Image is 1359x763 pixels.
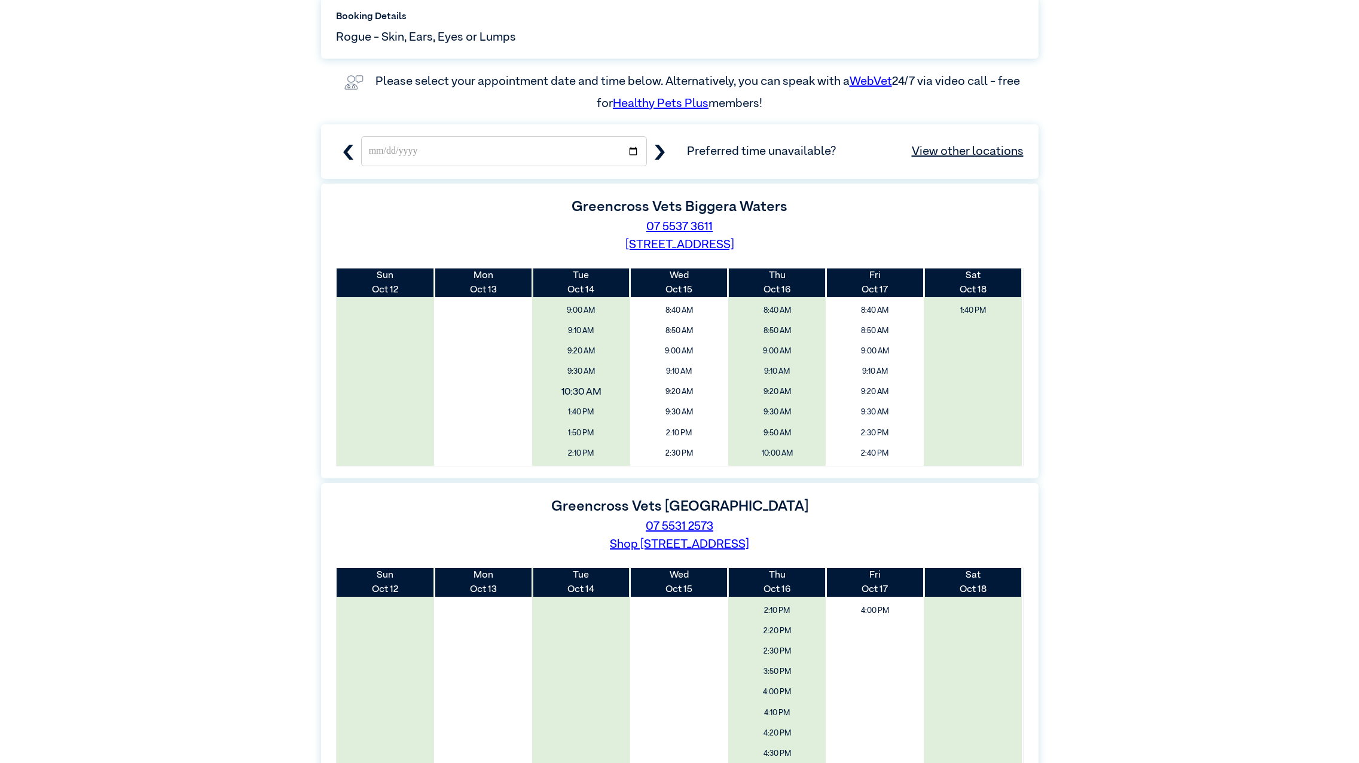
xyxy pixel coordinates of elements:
span: 2:40 PM [634,465,724,483]
span: 9:00 AM [634,343,724,360]
span: 9:10 AM [732,363,822,380]
span: 9:00 AM [536,302,626,319]
span: 2:30 PM [732,643,822,660]
span: 2:30 PM [634,445,724,462]
span: 9:00 AM [830,343,920,360]
th: Oct 17 [826,568,924,597]
span: 9:10 AM [830,363,920,380]
span: 4:30 PM [732,745,822,762]
span: Preferred time unavailable? [687,142,1024,160]
span: 2:30 PM [830,425,920,442]
span: 1:50 PM [536,425,626,442]
span: 2:20 PM [732,622,822,640]
th: Oct 15 [630,568,728,597]
a: [STREET_ADDRESS] [625,239,734,251]
span: 2:40 PM [830,445,920,462]
span: 2:30 PM [732,465,822,483]
a: WebVet [850,75,892,87]
label: Greencross Vets Biggera Waters [572,200,787,214]
a: 07 5537 3611 [646,221,713,233]
span: 8:50 AM [732,322,822,340]
span: 9:30 AM [634,404,724,421]
span: 9:20 AM [732,383,822,401]
span: 3:50 PM [732,663,822,680]
span: 8:50 AM [634,322,724,340]
th: Oct 18 [924,568,1022,597]
th: Oct 17 [826,268,924,297]
span: 9:50 AM [732,425,822,442]
span: 8:40 AM [634,302,724,319]
span: 4:20 PM [732,725,822,742]
label: Please select your appointment date and time below. Alternatively, you can speak with a 24/7 via ... [375,75,1022,109]
th: Oct 12 [337,568,435,597]
th: Oct 12 [337,268,435,297]
span: 9:20 AM [634,383,724,401]
span: 8:50 AM [830,322,920,340]
span: 1:40 PM [928,302,1018,319]
label: Greencross Vets [GEOGRAPHIC_DATA] [551,499,808,514]
span: 1:40 PM [536,404,626,421]
span: 2:20 PM [536,465,626,483]
span: 8:40 AM [732,302,822,319]
span: 9:30 AM [732,404,822,421]
span: 9:20 AM [536,343,626,360]
a: 07 5531 2573 [646,520,713,532]
label: Booking Details [336,10,1024,24]
span: 9:10 AM [634,363,724,380]
th: Oct 16 [728,568,826,597]
span: 2:10 PM [634,425,724,442]
span: 4:00 PM [830,602,920,619]
span: 4:10 PM [732,704,822,722]
span: 9:30 AM [830,404,920,421]
th: Oct 13 [434,268,532,297]
span: 9:00 AM [732,343,822,360]
span: 9:30 AM [536,363,626,380]
a: View other locations [912,142,1024,160]
th: Oct 14 [532,568,630,597]
a: Shop [STREET_ADDRESS] [610,538,749,550]
span: 8:40 AM [830,302,920,319]
span: Rogue - Skin, Ears, Eyes or Lumps [336,28,516,46]
span: 2:10 PM [536,445,626,462]
a: Healthy Pets Plus [613,97,708,109]
span: 10:00 AM [732,445,822,462]
span: 9:10 AM [536,322,626,340]
th: Oct 16 [728,268,826,297]
th: Oct 14 [532,268,630,297]
th: Oct 15 [630,268,728,297]
span: 2:10 PM [732,602,822,619]
span: 9:20 AM [830,383,920,401]
img: vet [340,71,368,94]
span: 4:00 PM [732,683,822,701]
span: 2:50 PM [830,465,920,483]
span: 10:30 AM [523,381,640,404]
th: Oct 13 [434,568,532,597]
th: Oct 18 [924,268,1022,297]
